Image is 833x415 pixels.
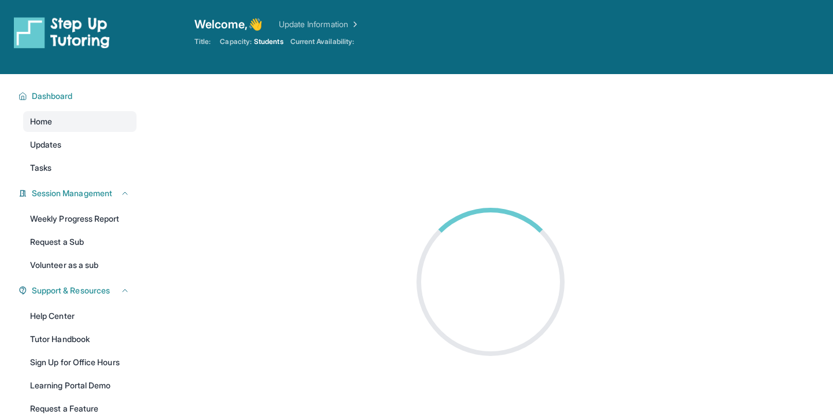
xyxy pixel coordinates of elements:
span: Support & Resources [32,285,110,296]
span: Welcome, 👋 [194,16,263,32]
a: Weekly Progress Report [23,208,137,229]
span: Current Availability: [290,37,354,46]
a: Request a Sub [23,232,137,252]
a: Sign Up for Office Hours [23,352,137,373]
span: Students [254,37,283,46]
a: Update Information [279,19,360,30]
a: Tasks [23,157,137,178]
button: Support & Resources [27,285,130,296]
img: logo [14,16,110,49]
a: Learning Portal Demo [23,375,137,396]
span: Capacity: [220,37,252,46]
a: Updates [23,134,137,155]
span: Home [30,116,52,127]
span: Title: [194,37,211,46]
span: Updates [30,139,62,150]
img: Chevron Right [348,19,360,30]
a: Home [23,111,137,132]
a: Volunteer as a sub [23,255,137,276]
span: Tasks [30,162,51,174]
span: Session Management [32,188,112,199]
button: Dashboard [27,90,130,102]
a: Help Center [23,306,137,326]
span: Dashboard [32,90,73,102]
button: Session Management [27,188,130,199]
a: Tutor Handbook [23,329,137,350]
